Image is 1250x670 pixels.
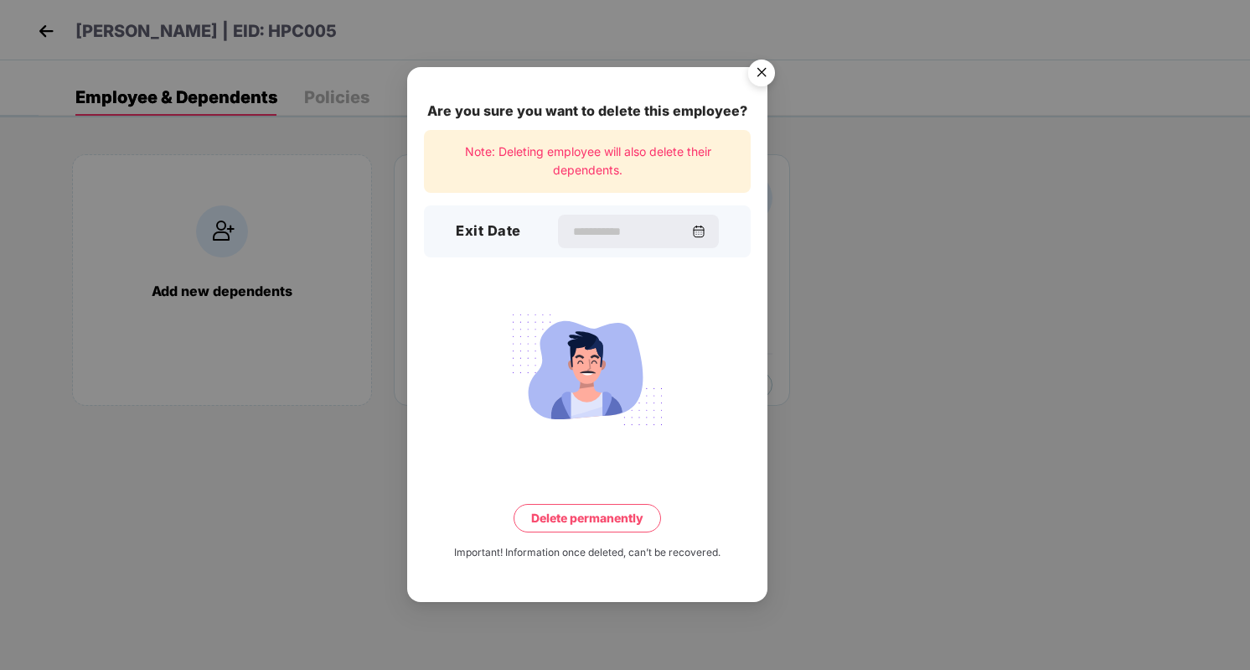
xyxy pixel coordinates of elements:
[456,221,521,243] h3: Exit Date
[454,545,721,561] div: Important! Information once deleted, can’t be recovered.
[493,304,681,435] img: svg+xml;base64,PHN2ZyB4bWxucz0iaHR0cDovL3d3dy53My5vcmcvMjAwMC9zdmciIHdpZHRoPSIyMjQiIGhlaWdodD0iMT...
[738,52,785,99] img: svg+xml;base64,PHN2ZyB4bWxucz0iaHR0cDovL3d3dy53My5vcmcvMjAwMC9zdmciIHdpZHRoPSI1NiIgaGVpZ2h0PSI1Ni...
[514,504,661,532] button: Delete permanently
[424,130,751,193] div: Note: Deleting employee will also delete their dependents.
[424,101,751,122] div: Are you sure you want to delete this employee?
[738,51,783,96] button: Close
[692,225,705,238] img: svg+xml;base64,PHN2ZyBpZD0iQ2FsZW5kYXItMzJ4MzIiIHhtbG5zPSJodHRwOi8vd3d3LnczLm9yZy8yMDAwL3N2ZyIgd2...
